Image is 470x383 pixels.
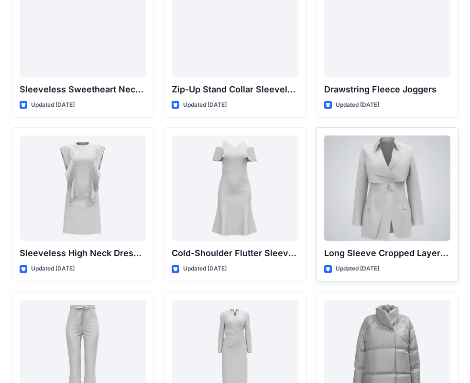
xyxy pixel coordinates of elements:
p: Updated [DATE] [183,100,227,110]
a: Long Sleeve Cropped Layered Blazer Dress [324,135,450,241]
p: Updated [DATE] [336,100,379,110]
p: Long Sleeve Cropped Layered Blazer Dress [324,247,450,260]
p: Updated [DATE] [31,264,75,274]
p: Cold-Shoulder Flutter Sleeve Midi Dress [172,247,298,260]
a: Sleeveless High Neck Dress with Front Ruffle [20,135,146,241]
p: Drawstring Fleece Joggers [324,83,450,96]
p: Zip-Up Stand Collar Sleeveless Vest [172,83,298,96]
p: Updated [DATE] [31,100,75,110]
p: Sleeveless High Neck Dress with Front Ruffle [20,247,146,260]
p: Updated [DATE] [183,264,227,274]
p: Sleeveless Sweetheart Neck Twist-Front Crop Top [20,83,146,96]
p: Updated [DATE] [336,264,379,274]
a: Cold-Shoulder Flutter Sleeve Midi Dress [172,135,298,241]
